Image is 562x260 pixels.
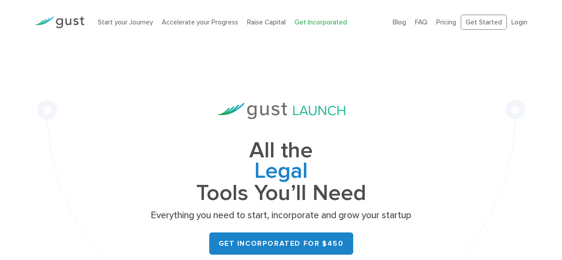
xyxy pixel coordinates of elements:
[247,18,286,26] a: Raise Capital
[436,18,456,26] a: Pricing
[162,18,238,26] a: Accelerate your Progress
[209,232,353,255] a: Get Incorporated for $450
[148,178,415,200] span: Cap Table
[511,18,527,26] a: Login
[461,15,507,30] a: Get Started
[295,18,347,26] a: Get Incorporated
[217,103,345,119] img: Gust Launch Logo
[393,18,406,26] a: Blog
[415,18,427,26] a: FAQ
[148,156,415,178] span: Legal
[98,18,153,26] a: Start your Journey
[35,16,84,28] img: Gust Logo
[148,140,415,203] h1: All the Tools You’ll Need
[148,209,415,222] p: Everything you need to start, incorporate and grow your startup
